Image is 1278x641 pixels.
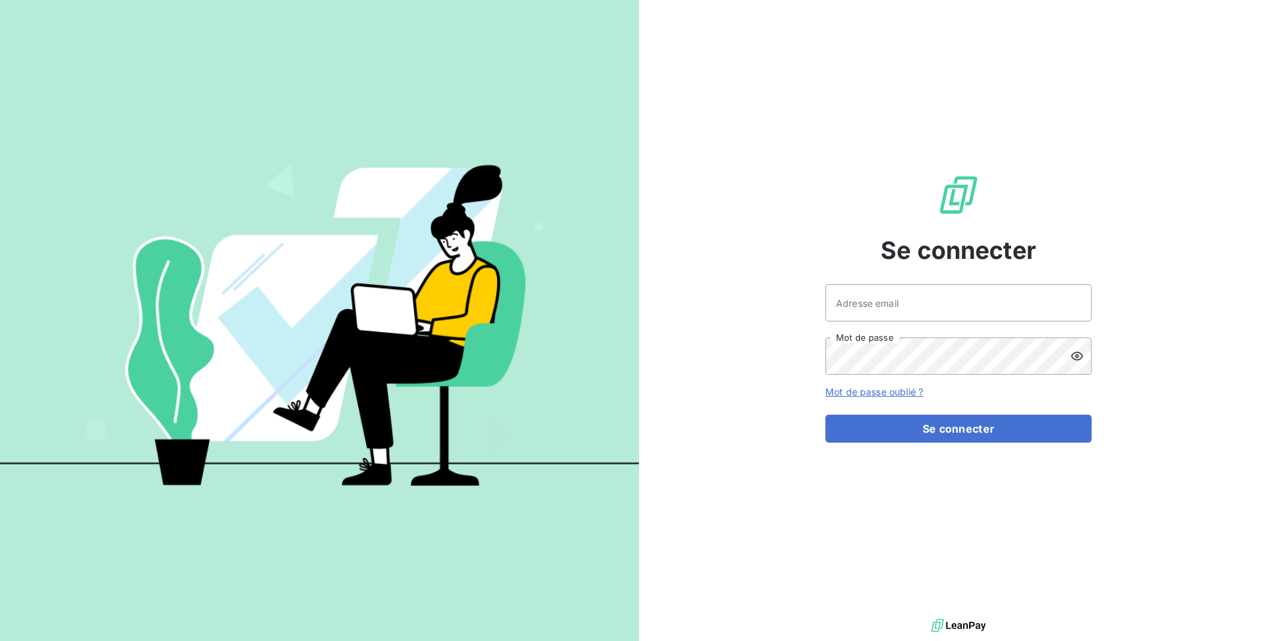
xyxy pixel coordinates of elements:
[825,386,923,397] a: Mot de passe oublié ?
[931,616,986,636] img: logo
[881,232,1036,268] span: Se connecter
[825,284,1092,321] input: placeholder
[825,415,1092,443] button: Se connecter
[937,174,980,216] img: Logo LeanPay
